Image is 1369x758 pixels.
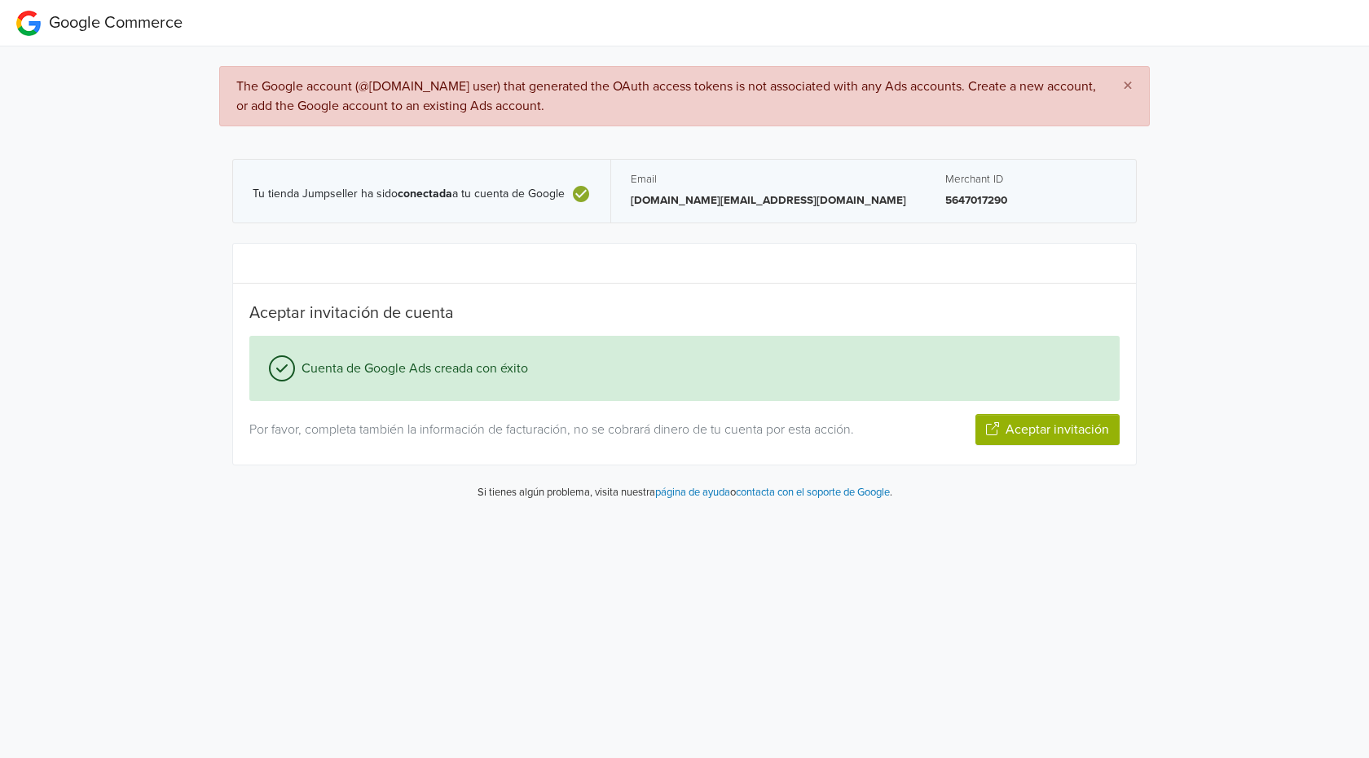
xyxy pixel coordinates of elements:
button: Aceptar invitación [975,414,1120,445]
button: Close [1107,67,1149,106]
h5: Aceptar invitación de cuenta [249,303,1120,323]
span: Cuenta de Google Ads creada con éxito [295,359,528,378]
span: Google Commerce [49,13,183,33]
p: 5647017290 [945,192,1116,209]
h5: Email [631,173,906,186]
b: conectada [398,187,452,201]
span: Tu tienda Jumpseller ha sido a tu cuenta de Google [253,187,565,201]
p: Por favor, completa también la información de facturación, no se cobrará dinero de tu cuenta por ... [249,420,896,439]
p: [DOMAIN_NAME][EMAIL_ADDRESS][DOMAIN_NAME] [631,192,906,209]
h5: Merchant ID [945,173,1116,186]
span: × [1123,74,1133,98]
a: contacta con el soporte de Google [736,486,890,499]
a: página de ayuda [655,486,730,499]
span: The Google account (@[DOMAIN_NAME] user) that generated the OAuth access tokens is not associated... [236,78,1096,114]
p: Si tienes algún problema, visita nuestra o . [478,485,892,501]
